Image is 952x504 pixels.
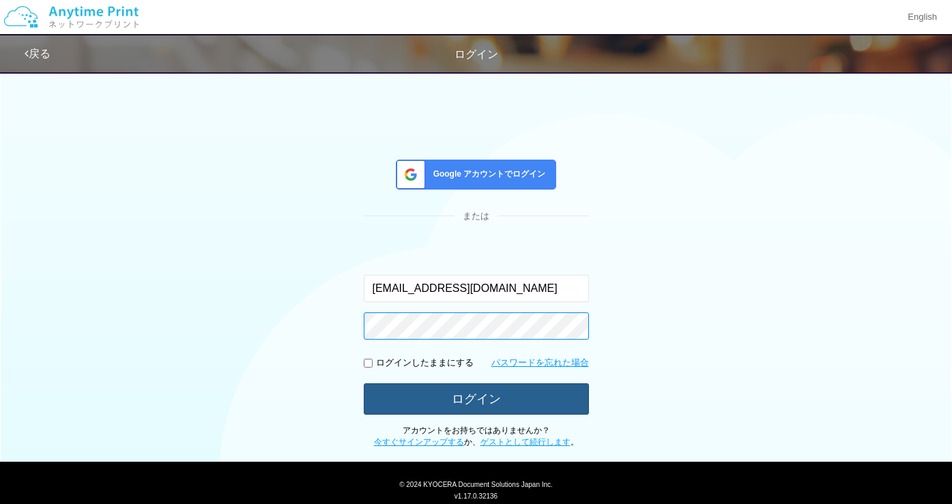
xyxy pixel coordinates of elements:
span: Google アカウントでログイン [428,168,546,180]
a: 今すぐサインアップする [374,437,464,447]
div: または [364,210,589,223]
a: ゲストとして続行します [480,437,571,447]
p: ログインしたままにする [376,357,474,370]
span: © 2024 KYOCERA Document Solutions Japan Inc. [399,479,553,488]
span: ログイン [455,48,498,60]
p: アカウントをお持ちではありませんか？ [364,425,589,448]
span: か、 。 [374,437,579,447]
input: メールアドレス [364,275,589,302]
a: パスワードを忘れた場合 [491,357,589,370]
span: v1.17.0.32136 [455,492,497,500]
button: ログイン [364,383,589,415]
a: 戻る [25,48,51,59]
